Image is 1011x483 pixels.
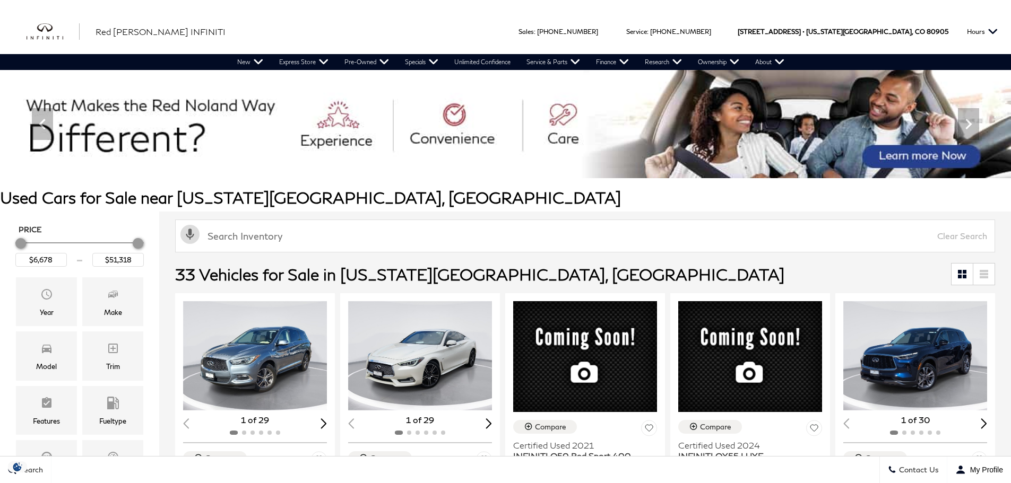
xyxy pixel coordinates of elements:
[588,54,637,70] a: Finance
[678,301,822,412] img: 2024 INFINITI QX55 LUXE
[175,265,784,284] span: 33 Vehicles for Sale in [US_STATE][GEOGRAPHIC_DATA], [GEOGRAPHIC_DATA]
[738,28,948,36] a: [STREET_ADDRESS] • [US_STATE][GEOGRAPHIC_DATA], CO 80905
[40,306,54,318] div: Year
[183,301,329,410] div: 1 / 2
[5,461,30,472] img: Opt-Out Icon
[513,301,657,412] img: 2021 INFINITI Q50 Red Sport 400
[843,301,989,410] div: 1 / 2
[15,234,144,267] div: Price
[348,451,412,465] button: Compare Vehicle
[637,54,690,70] a: Research
[738,9,805,54] span: [STREET_ADDRESS] •
[183,414,327,426] div: 1 of 29
[183,301,329,410] img: 2018 INFINITI QX60 Base 1
[321,418,327,428] div: Next slide
[16,386,77,435] div: FeaturesFeatures
[82,386,143,435] div: FueltypeFueltype
[971,451,987,471] button: Save Vehicle
[82,331,143,380] div: TrimTrim
[271,54,336,70] a: Express Store
[843,451,907,465] button: Compare Vehicle
[16,331,77,380] div: ModelModel
[947,456,1011,483] button: Open user profile menu
[678,440,814,451] span: Certified Used 2024
[175,219,995,252] input: Search Inventory
[523,159,533,169] span: Go to slide 4
[27,23,80,40] a: infiniti
[99,415,126,427] div: Fueltype
[40,448,53,469] span: Transmission
[966,466,1003,474] span: My Profile
[104,306,122,318] div: Make
[229,54,271,70] a: New
[493,159,504,169] span: Go to slide 2
[486,418,492,428] div: Next slide
[513,440,649,451] span: Certified Used 2021
[747,54,792,70] a: About
[107,394,119,415] span: Fueltype
[513,451,649,461] span: INFINITI Q50 Red Sport 400
[370,453,401,463] div: Compare
[927,9,948,54] span: 80905
[27,23,80,40] img: INFINITI
[15,238,26,249] div: Minimum Price
[478,159,489,169] span: Go to slide 1
[336,54,397,70] a: Pre-Owned
[32,108,53,140] div: Previous
[107,339,119,361] span: Trim
[843,301,989,410] img: 2022 INFINITI QX60 LUXE 1
[981,418,987,428] div: Next slide
[678,440,822,461] a: Certified Used 2024INFINITI QX55 LUXE
[133,238,143,249] div: Maximum Price
[513,420,577,434] button: Compare Vehicle
[16,277,77,326] div: YearYear
[229,54,792,70] nav: Main Navigation
[183,451,247,465] button: Compare Vehicle
[348,414,492,426] div: 1 of 29
[806,9,913,54] span: [US_STATE][GEOGRAPHIC_DATA],
[843,414,987,426] div: 1 of 30
[476,451,492,471] button: Save Vehicle
[519,28,534,36] span: Sales
[92,253,144,267] input: Maximum
[96,27,226,37] span: Red [PERSON_NAME] INFINITI
[33,415,60,427] div: Features
[915,9,925,54] span: CO
[348,301,494,410] img: 2018 INFINITI Q60 3.0t SPORT 1
[513,440,657,461] a: Certified Used 2021INFINITI Q50 Red Sport 400
[962,9,1003,54] button: Open the hours dropdown
[5,461,30,472] section: Click to Open Cookie Consent Modal
[958,108,979,140] div: Next
[534,28,535,36] span: :
[96,25,226,38] a: Red [PERSON_NAME] INFINITI
[36,361,57,372] div: Model
[806,420,822,440] button: Save Vehicle
[446,54,519,70] a: Unlimited Confidence
[311,451,327,471] button: Save Vehicle
[40,285,53,306] span: Year
[40,339,53,361] span: Model
[519,54,588,70] a: Service & Parts
[678,420,742,434] button: Compare Vehicle
[19,225,141,234] h5: Price
[348,301,494,410] div: 1 / 2
[40,394,53,415] span: Features
[626,28,647,36] span: Service
[896,466,939,475] span: Contact Us
[15,253,67,267] input: Minimum
[647,28,649,36] span: :
[700,422,731,432] div: Compare
[16,466,43,475] span: Search
[865,453,896,463] div: Compare
[678,451,814,461] span: INFINITI QX55 LUXE
[397,54,446,70] a: Specials
[180,225,200,244] svg: Click to toggle on voice search
[641,420,657,440] button: Save Vehicle
[106,361,120,372] div: Trim
[508,159,519,169] span: Go to slide 3
[537,28,598,36] a: [PHONE_NUMBER]
[82,277,143,326] div: MakeMake
[690,54,747,70] a: Ownership
[205,453,236,463] div: Compare
[650,28,711,36] a: [PHONE_NUMBER]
